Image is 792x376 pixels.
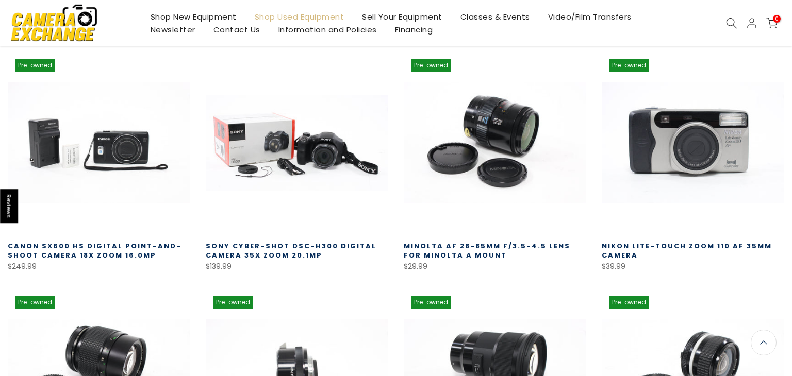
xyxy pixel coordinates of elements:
a: Back to the top [751,330,777,355]
a: Financing [386,23,442,36]
a: Classes & Events [451,10,539,23]
span: 0 [773,15,781,23]
a: Sell Your Equipment [353,10,452,23]
a: Shop New Equipment [141,10,245,23]
div: $29.99 [404,260,586,273]
a: Minolta AF 28-85mm f/3.5-4.5 Lens for Minolta A Mount [404,241,570,260]
div: $39.99 [602,260,784,273]
a: Newsletter [141,23,204,36]
div: $139.99 [206,260,388,273]
a: Video/Film Transfers [539,10,640,23]
a: Nikon Lite-Touch Zoom 110 AF 35mm Camera [602,241,772,260]
div: $249.99 [8,260,190,273]
a: 0 [766,18,778,29]
a: Shop Used Equipment [245,10,353,23]
a: Canon SX600 HS Digital Point-and-Shoot Camera 18x Zoom 16.0mp [8,241,181,260]
a: Information and Policies [269,23,386,36]
a: Sony Cyber-shot DSC-H300 Digital Camera 35x Zoom 20.1mp [206,241,376,260]
a: Contact Us [204,23,269,36]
